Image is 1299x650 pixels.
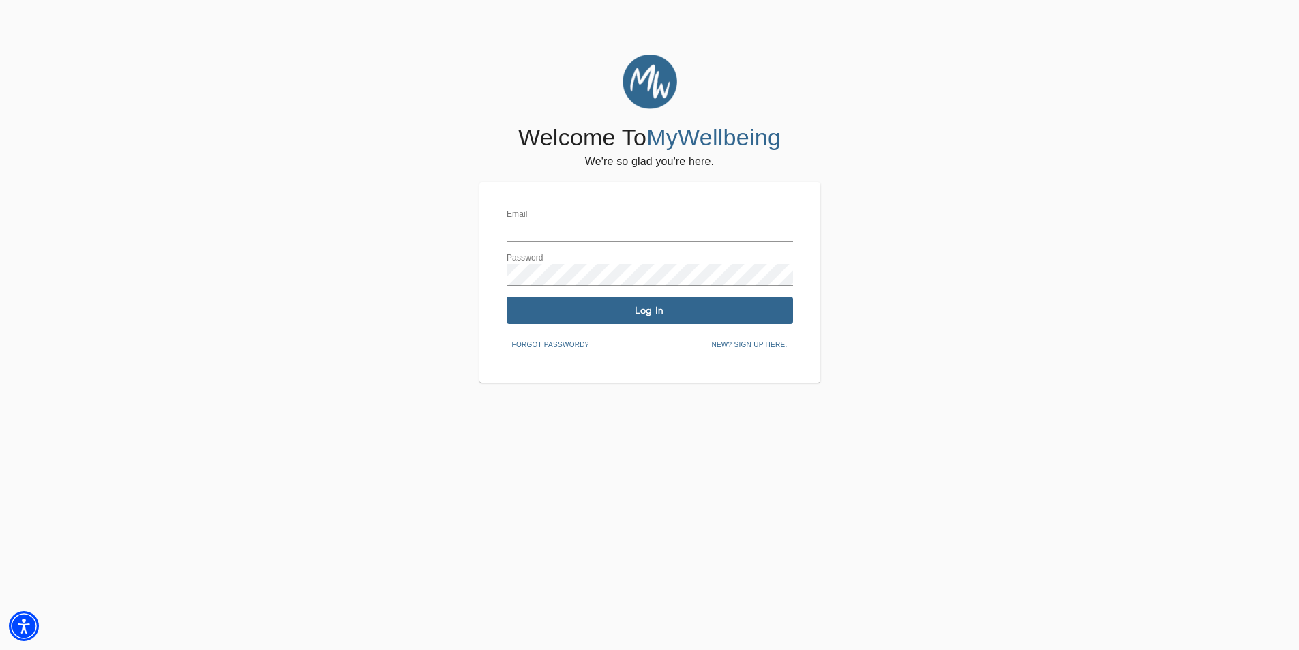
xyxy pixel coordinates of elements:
[9,611,39,641] div: Accessibility Menu
[507,254,543,263] label: Password
[585,152,714,171] h6: We're so glad you're here.
[512,339,589,351] span: Forgot password?
[507,211,528,219] label: Email
[507,338,595,349] a: Forgot password?
[623,55,677,109] img: MyWellbeing
[507,335,595,355] button: Forgot password?
[706,335,792,355] button: New? Sign up here.
[711,339,787,351] span: New? Sign up here.
[512,304,788,317] span: Log In
[646,124,781,150] span: MyWellbeing
[507,297,793,324] button: Log In
[518,123,781,152] h4: Welcome To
